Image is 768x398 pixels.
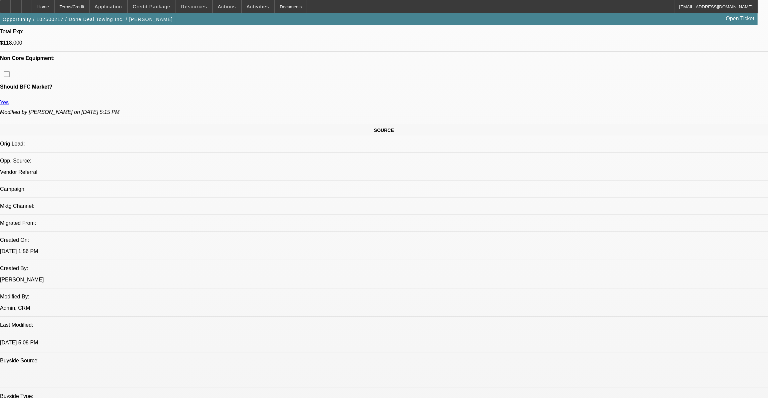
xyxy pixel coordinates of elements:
button: Resources [176,0,212,13]
button: Credit Package [128,0,176,13]
button: Application [90,0,127,13]
button: Actions [213,0,241,13]
span: Resources [181,4,207,9]
span: Application [95,4,122,9]
span: Opportunity / 102500217 / Done Deal Towing Inc. / [PERSON_NAME] [3,17,173,22]
span: SOURCE [374,128,394,133]
button: Activities [242,0,274,13]
a: Open Ticket [723,13,757,24]
span: Actions [218,4,236,9]
span: Credit Package [133,4,171,9]
span: Activities [247,4,269,9]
